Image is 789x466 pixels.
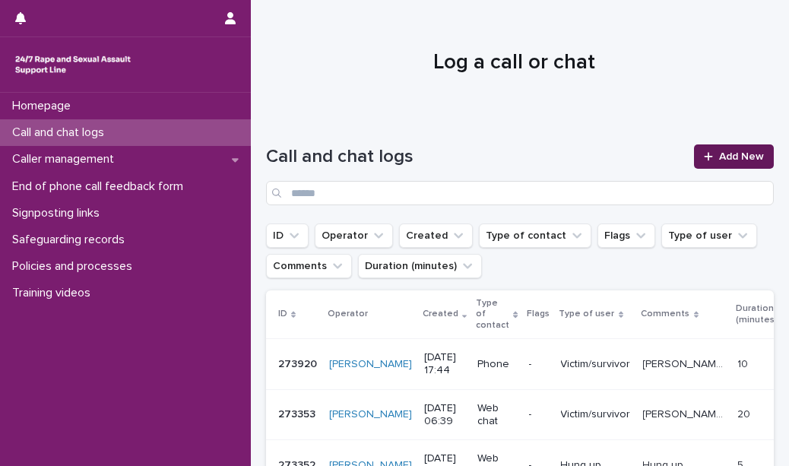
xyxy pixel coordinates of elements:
a: [PERSON_NAME] [329,408,412,421]
p: End of phone call feedback form [6,179,195,194]
p: - [529,408,549,421]
p: Type of contact [476,295,509,334]
p: Stephen has reached out because he needs help, as the abuse he experienced while he was small has... [643,405,729,421]
p: Safeguarding records [6,233,137,247]
h1: Call and chat logs [266,146,685,168]
p: 10 [738,355,752,371]
p: Type of user [559,306,615,322]
a: Add New [694,144,774,169]
p: Comments [642,306,690,322]
p: Web chat [477,402,516,428]
p: Victim/survivor [561,408,631,421]
p: Created [423,306,458,322]
p: 20 [738,405,754,421]
img: rhQMoQhaT3yELyF149Cw [12,49,134,80]
p: Caller management [6,152,126,166]
p: Signposting links [6,206,112,220]
button: Type of user [661,223,757,248]
p: Emi called in because she is kind of confused as to what happened to her. She mentioned she was d... [643,355,729,371]
p: Phone [477,358,516,371]
button: Duration (minutes) [358,254,482,278]
p: Homepage [6,99,83,113]
p: 273353 [278,405,318,421]
p: Flags [528,306,550,322]
button: Created [399,223,473,248]
button: Type of contact [479,223,591,248]
p: Victim/survivor [561,358,631,371]
p: Duration (minutes) [737,300,778,328]
span: Add New [719,151,764,162]
button: Operator [315,223,393,248]
p: Training videos [6,286,103,300]
input: Search [266,181,774,205]
button: Flags [597,223,655,248]
button: ID [266,223,309,248]
h1: Log a call or chat [266,50,762,76]
p: ID [278,306,287,322]
a: [PERSON_NAME] [329,358,412,371]
button: Comments [266,254,352,278]
p: Call and chat logs [6,125,116,140]
p: Policies and processes [6,259,144,274]
p: Operator [328,306,368,322]
p: [DATE] 17:44 [424,351,465,377]
p: 273920 [278,355,320,371]
p: - [529,358,549,371]
p: [DATE] 06:39 [424,402,465,428]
